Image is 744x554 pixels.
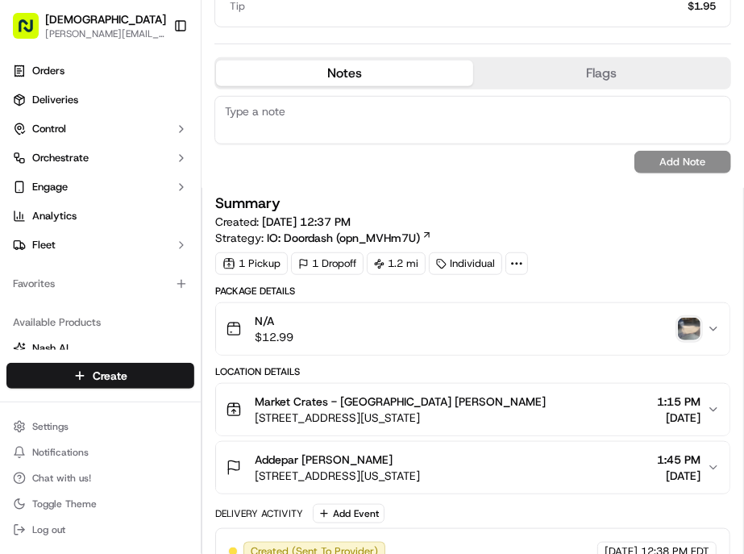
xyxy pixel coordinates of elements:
[215,507,303,520] div: Delivery Activity
[6,145,194,171] button: Orchestrate
[313,504,384,523] button: Add Event
[32,209,77,223] span: Analytics
[6,87,194,113] a: Deliveries
[216,303,729,355] button: N/A$12.99photo_proof_of_delivery image
[215,285,730,298] div: Package Details
[291,252,364,275] div: 1 Dropoff
[6,441,194,464] button: Notifications
[255,329,293,345] span: $12.99
[216,384,729,435] button: Market Crates - [GEOGRAPHIC_DATA] [PERSON_NAME][STREET_ADDRESS][US_STATE]1:15 PM[DATE]
[32,446,89,459] span: Notifications
[678,318,700,340] img: photo_proof_of_delivery image
[215,230,432,246] div: Strategy:
[32,498,97,510] span: Toggle Theme
[262,215,351,229] span: [DATE] 12:37 PM
[6,271,194,297] div: Favorites
[32,93,78,107] span: Deliveries
[6,232,194,258] button: Fleet
[473,60,730,86] button: Flags
[6,203,194,229] a: Analytics
[215,365,730,378] div: Location Details
[32,151,89,165] span: Orchestrate
[6,6,167,45] button: [DEMOGRAPHIC_DATA][PERSON_NAME][EMAIL_ADDRESS][DOMAIN_NAME]
[215,196,281,210] h3: Summary
[657,410,700,426] span: [DATE]
[6,174,194,200] button: Engage
[255,452,393,468] span: Addepar [PERSON_NAME]
[657,468,700,484] span: [DATE]
[6,116,194,142] button: Control
[45,27,166,40] button: [PERSON_NAME][EMAIL_ADDRESS][DOMAIN_NAME]
[32,472,91,485] span: Chat with us!
[6,363,194,389] button: Create
[657,452,700,468] span: 1:45 PM
[367,252,426,275] div: 1.2 mi
[429,252,502,275] div: Individual
[93,368,127,384] span: Create
[657,394,700,410] span: 1:15 PM
[255,468,420,484] span: [STREET_ADDRESS][US_STATE]
[267,230,420,246] span: IO: Doordash (opn_MVHm7U)
[13,341,188,356] a: Nash AI
[6,335,194,361] button: Nash AI
[6,493,194,515] button: Toggle Theme
[6,467,194,489] button: Chat with us!
[32,238,56,252] span: Fleet
[215,252,288,275] div: 1 Pickup
[32,64,64,78] span: Orders
[6,58,194,84] a: Orders
[216,60,473,86] button: Notes
[32,523,65,536] span: Log out
[32,122,66,136] span: Control
[6,519,194,541] button: Log out
[32,420,69,433] span: Settings
[255,394,546,410] span: Market Crates - [GEOGRAPHIC_DATA] [PERSON_NAME]
[6,310,194,335] div: Available Products
[32,180,68,194] span: Engage
[32,341,69,356] span: Nash AI
[45,11,166,27] button: [DEMOGRAPHIC_DATA]
[255,410,546,426] span: [STREET_ADDRESS][US_STATE]
[215,214,351,230] span: Created:
[6,415,194,438] button: Settings
[216,442,729,494] button: Addepar [PERSON_NAME][STREET_ADDRESS][US_STATE]1:45 PM[DATE]
[267,230,432,246] a: IO: Doordash (opn_MVHm7U)
[255,313,293,329] span: N/A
